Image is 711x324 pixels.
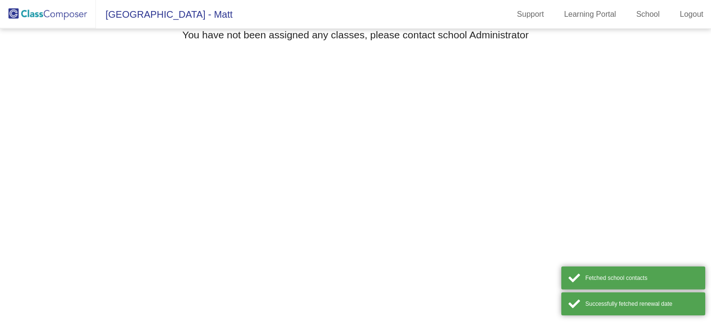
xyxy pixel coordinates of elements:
[510,7,552,22] a: Support
[585,300,698,308] div: Successfully fetched renewal date
[557,7,624,22] a: Learning Portal
[628,7,667,22] a: School
[585,274,698,282] div: Fetched school contacts
[672,7,711,22] a: Logout
[96,7,233,22] span: [GEOGRAPHIC_DATA] - Matt
[182,29,529,41] h3: You have not been assigned any classes, please contact school Administrator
